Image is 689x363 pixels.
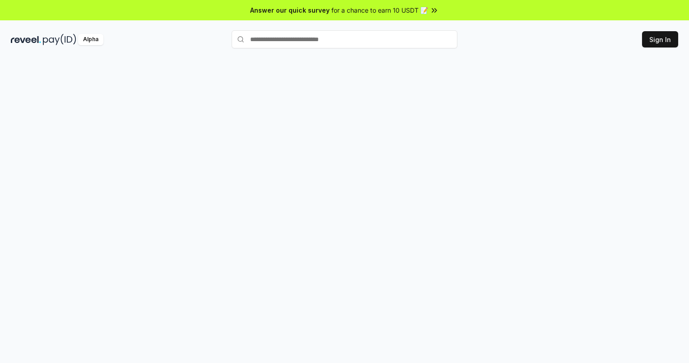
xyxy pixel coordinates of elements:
img: reveel_dark [11,34,41,45]
span: Answer our quick survey [250,5,330,15]
button: Sign In [642,31,678,47]
span: for a chance to earn 10 USDT 📝 [331,5,428,15]
img: pay_id [43,34,76,45]
div: Alpha [78,34,103,45]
